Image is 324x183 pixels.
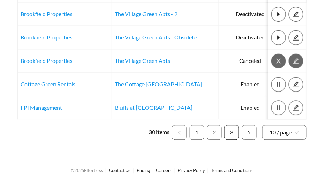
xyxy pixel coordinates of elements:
button: edit [289,54,303,68]
a: Contact Us [109,168,131,174]
a: edit [289,34,303,41]
a: edit [289,81,303,88]
li: Next Page [242,125,257,140]
button: caret-right [271,7,286,22]
a: Privacy Policy [178,168,205,174]
span: caret-right [272,35,286,41]
span: caret-right [272,11,286,17]
a: Brookfield Properties [21,11,72,17]
a: FPI Management [21,104,62,111]
li: 3 [224,125,239,140]
a: The Cottage [GEOGRAPHIC_DATA] [115,81,202,88]
a: edit [289,104,303,111]
a: Pricing [137,168,150,174]
span: pause [272,81,286,88]
button: pause [271,101,286,115]
a: Cottage Green Rentals [21,81,75,88]
span: edit [289,35,303,41]
li: 30 items [149,125,169,140]
a: 2 [207,126,221,140]
a: Careers [156,168,172,174]
a: Terms and Conditions [211,168,253,174]
button: edit [289,30,303,45]
a: Brookfield Properties [21,34,72,41]
a: The Village Green Apts - 2 [115,11,177,17]
a: The Village Green Apts [115,58,170,64]
a: Bluffs at [GEOGRAPHIC_DATA] [115,104,192,111]
button: edit [289,77,303,92]
a: 1 [190,126,204,140]
button: edit [289,7,303,22]
button: caret-right [271,30,286,45]
a: edit [289,58,303,64]
span: right [247,131,251,135]
li: 2 [207,125,222,140]
a: 3 [225,126,239,140]
div: Page Size [262,125,307,140]
td: Canceled [219,50,282,73]
button: left [172,125,187,140]
button: edit [289,101,303,115]
span: left [177,131,182,135]
button: pause [271,77,286,92]
span: pause [272,105,286,111]
span: edit [289,105,303,111]
li: 1 [190,125,204,140]
a: edit [289,11,303,17]
span: edit [289,81,303,88]
td: Enabled [219,96,282,120]
td: Deactivated [219,26,282,50]
a: The Village Green Apts - Obsolete [115,34,197,41]
span: 10 / page [270,126,299,140]
li: Previous Page [172,125,187,140]
a: Brookfield Properties [21,58,72,64]
td: Enabled [219,73,282,96]
button: right [242,125,257,140]
span: © 2025 Effortless [71,168,103,174]
span: edit [289,11,303,17]
td: Deactivated [219,3,282,26]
